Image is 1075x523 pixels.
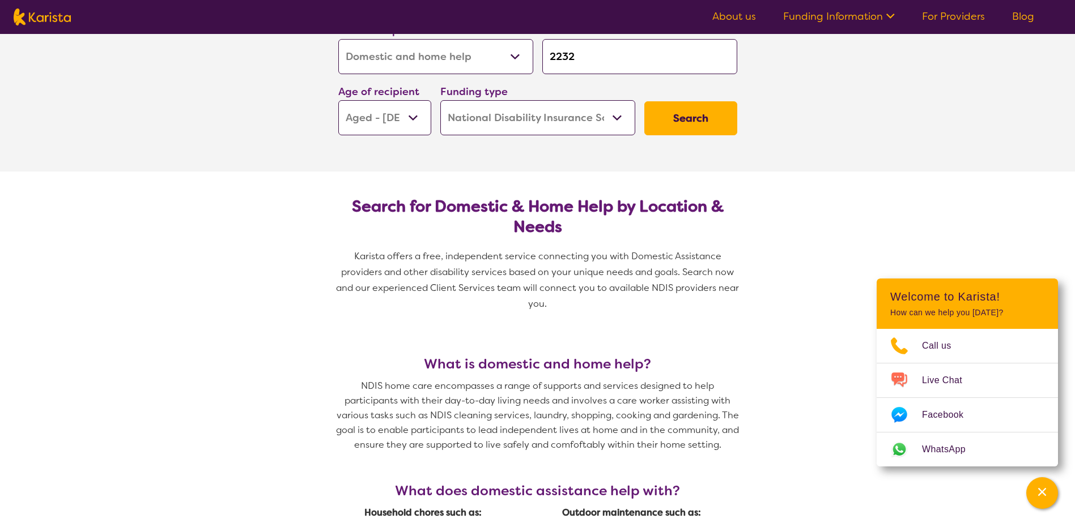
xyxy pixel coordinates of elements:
ul: Choose channel [877,329,1058,466]
div: Channel Menu [877,278,1058,466]
span: WhatsApp [922,441,979,458]
a: Web link opens in a new tab. [877,432,1058,466]
input: Type [542,39,737,74]
label: Age of recipient [338,85,419,98]
p: NDIS home care encompasses a range of supports and services designed to help participants with th... [334,379,742,452]
span: Live Chat [922,372,976,389]
span: Facebook [922,406,977,423]
h2: Welcome to Karista! [890,290,1044,303]
a: About us [712,10,756,23]
h2: Search for Domestic & Home Help by Location & Needs [347,196,728,237]
h3: What is domestic and home help? [334,356,742,372]
h3: What does domestic assistance help with? [334,483,742,499]
button: Search [644,101,737,135]
p: How can we help you [DATE]? [890,308,1044,318]
button: Channel Menu [1026,477,1058,509]
strong: Outdoor maintenance such as: [562,507,701,518]
label: Funding type [440,85,508,98]
a: Funding Information [783,10,895,23]
a: Blog [1012,10,1034,23]
img: Karista logo [14,8,71,25]
span: Call us [922,337,965,354]
span: Karista offers a free, independent service connecting you with Domestic Assistance providers and ... [336,250,741,310]
a: For Providers [922,10,985,23]
strong: Household chores such as: [364,507,482,518]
